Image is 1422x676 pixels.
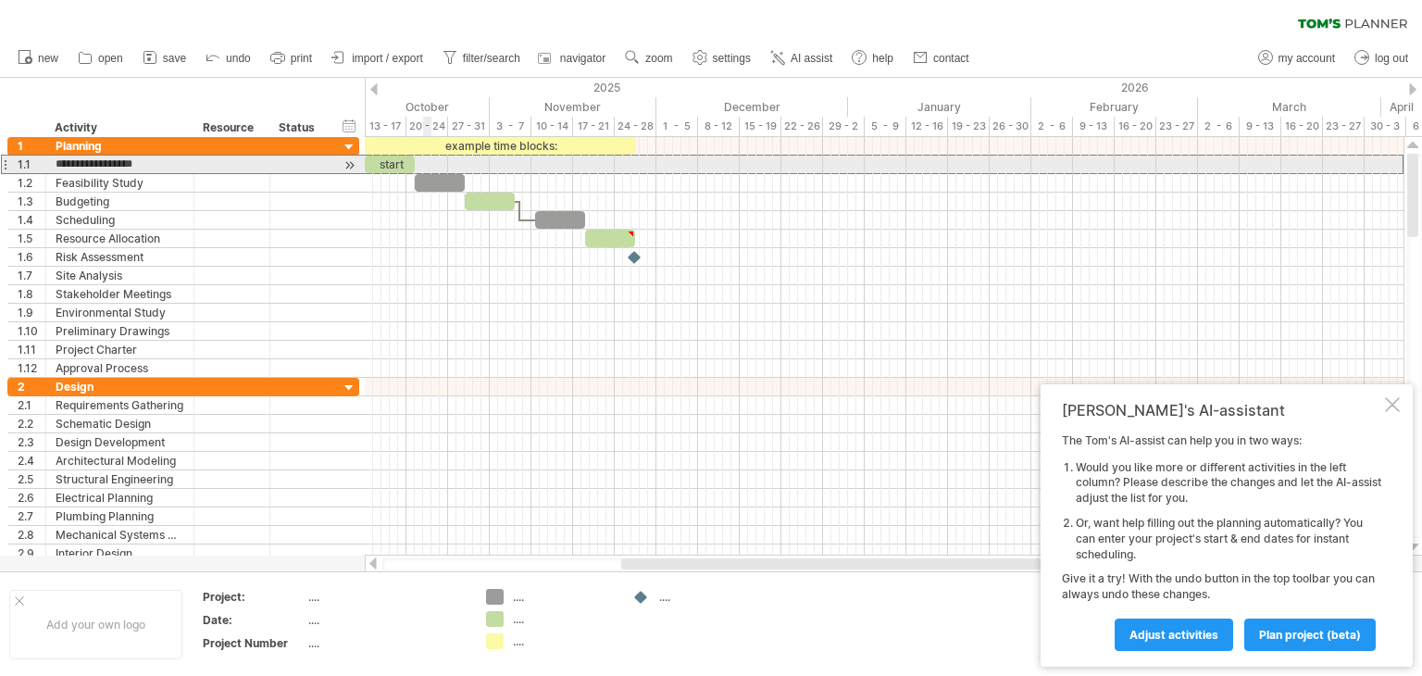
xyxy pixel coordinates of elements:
div: 22 - 26 [781,117,823,136]
div: 26 - 30 [990,117,1031,136]
span: import / export [352,52,423,65]
div: .... [659,589,760,605]
div: 2.2 [18,415,45,432]
div: 17 - 21 [573,117,615,136]
div: example time blocks: [365,137,636,155]
div: 9 - 13 [1240,117,1281,136]
span: AI assist [791,52,832,65]
span: zoom [645,52,672,65]
div: Project Number [203,635,305,651]
div: .... [513,611,614,627]
a: save [138,46,192,70]
div: Preliminary Drawings [56,322,184,340]
div: Schematic Design [56,415,184,432]
a: settings [688,46,756,70]
div: 2.3 [18,433,45,451]
div: Mechanical Systems Design [56,526,184,544]
div: Status [279,119,319,137]
div: 30 - 3 [1365,117,1406,136]
div: 1.12 [18,359,45,377]
div: October 2025 [298,97,490,117]
div: .... [513,589,614,605]
div: 1.10 [18,322,45,340]
div: January 2026 [848,97,1031,117]
div: .... [513,633,614,649]
a: plan project (beta) [1244,619,1376,651]
div: 1 - 5 [656,117,698,136]
div: Approval Process [56,359,184,377]
span: navigator [560,52,605,65]
div: 23 - 27 [1323,117,1365,136]
div: Interior Design [56,545,184,562]
div: 2.5 [18,470,45,488]
div: 16 - 20 [1281,117,1323,136]
div: Site Analysis [56,267,184,284]
span: undo [226,52,251,65]
div: Resource Allocation [56,230,184,247]
div: March 2026 [1198,97,1381,117]
div: Scheduling [56,211,184,229]
div: [PERSON_NAME]'s AI-assistant [1062,401,1381,419]
div: Project Charter [56,341,184,358]
div: Structural Engineering [56,470,184,488]
div: 5 - 9 [865,117,906,136]
div: 2 - 6 [1031,117,1073,136]
div: 2.8 [18,526,45,544]
div: Plumbing Planning [56,507,184,525]
a: help [847,46,899,70]
div: 1.1 [18,156,45,173]
a: navigator [535,46,611,70]
div: 10 - 14 [531,117,573,136]
div: 2.6 [18,489,45,507]
div: 20 - 24 [406,117,448,136]
a: AI assist [766,46,838,70]
span: my account [1279,52,1335,65]
div: 1.3 [18,193,45,210]
div: 27 - 31 [448,117,490,136]
span: plan project (beta) [1259,628,1361,642]
div: Resource [203,119,259,137]
div: 2.4 [18,452,45,469]
span: log out [1375,52,1408,65]
div: Electrical Planning [56,489,184,507]
div: .... [308,612,464,628]
div: 1.6 [18,248,45,266]
div: 1.5 [18,230,45,247]
div: 2.7 [18,507,45,525]
div: 2 - 6 [1198,117,1240,136]
div: Environmental Study [56,304,184,321]
div: .... [308,589,464,605]
div: Design Development [56,433,184,451]
span: print [291,52,312,65]
div: 1.11 [18,341,45,358]
div: 3 - 7 [490,117,531,136]
div: February 2026 [1031,97,1198,117]
div: Add your own logo [9,590,182,659]
span: contact [933,52,969,65]
div: 13 - 17 [365,117,406,136]
div: 24 - 28 [615,117,656,136]
div: Architectural Modeling [56,452,184,469]
div: 1 [18,137,45,155]
div: Design [56,378,184,395]
div: The Tom's AI-assist can help you in two ways: Give it a try! With the undo button in the top tool... [1062,433,1381,650]
div: start [365,156,415,173]
div: 9 - 13 [1073,117,1115,136]
span: filter/search [463,52,520,65]
a: my account [1254,46,1341,70]
a: zoom [620,46,678,70]
div: Activity [55,119,183,137]
a: print [266,46,318,70]
div: 12 - 16 [906,117,948,136]
div: Stakeholder Meetings [56,285,184,303]
div: 1.7 [18,267,45,284]
div: 8 - 12 [698,117,740,136]
li: Would you like more or different activities in the left column? Please describe the changes and l... [1076,460,1381,507]
a: open [73,46,129,70]
div: 2 [18,378,45,395]
div: 1.2 [18,174,45,192]
div: Requirements Gathering [56,396,184,414]
div: .... [308,635,464,651]
div: 1.8 [18,285,45,303]
div: 16 - 20 [1115,117,1156,136]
